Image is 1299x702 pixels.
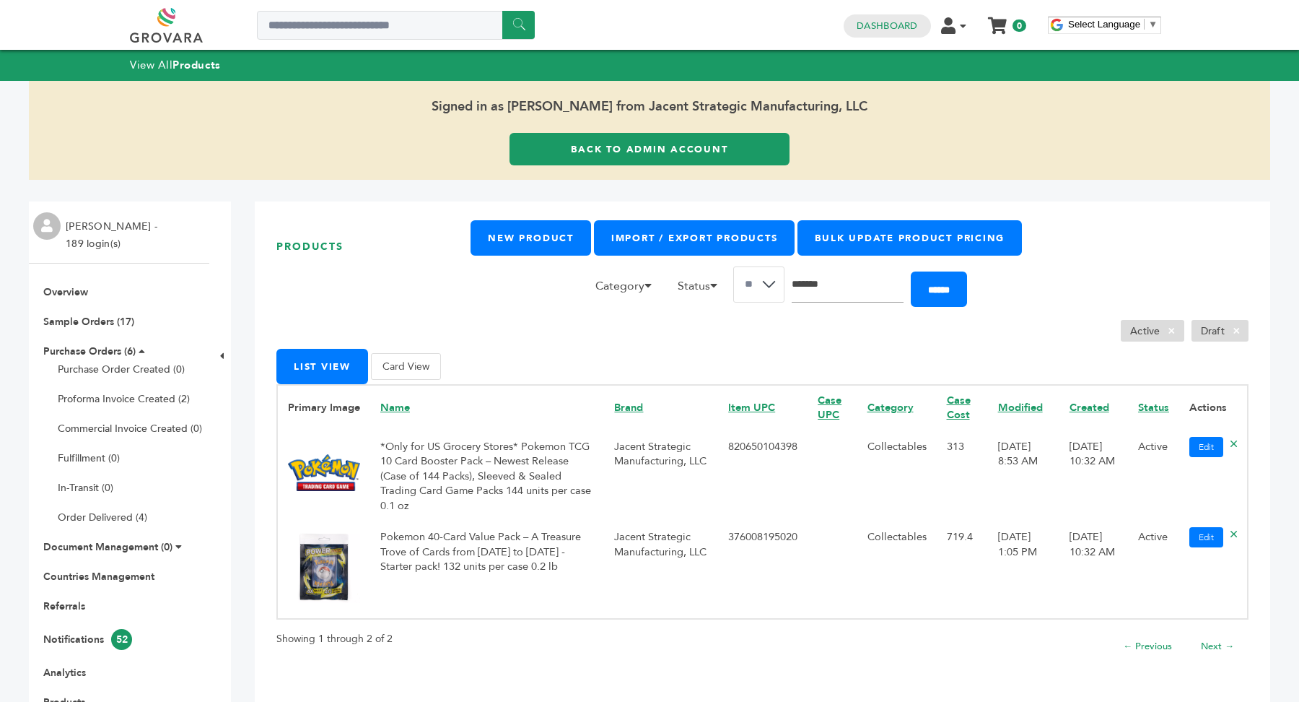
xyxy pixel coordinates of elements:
[370,430,604,520] td: *Only for US Grocery Stores* Pokemon TCG 10 Card Booster Pack – Newest Release (Case of 144 Packs...
[867,400,914,415] a: Category
[818,393,841,422] a: Case UPC
[604,520,718,618] td: Jacent Strategic Manufacturing, LLC
[43,540,172,554] a: Document Management (0)
[718,520,808,618] td: 376008195020
[1225,322,1248,339] span: ×
[66,218,161,253] li: [PERSON_NAME] - 189 login(s)
[29,81,1270,133] span: Signed in as [PERSON_NAME] from Jacent Strategic Manufacturing, LLC
[111,629,132,650] span: 52
[1179,385,1248,430] th: Actions
[988,520,1059,618] td: [DATE] 1:05 PM
[1144,19,1145,30] span: ​
[728,400,775,415] a: Item UPC
[857,19,917,32] a: Dashboard
[172,58,220,72] strong: Products
[1128,520,1179,618] td: Active
[1068,19,1158,30] a: Select Language​
[857,430,937,520] td: Collectables
[1201,640,1234,653] a: Next →
[588,277,668,302] li: Category
[1121,320,1184,342] li: Active
[1012,19,1026,32] span: 0
[1189,527,1223,547] a: Edit
[1123,640,1172,653] a: ← Previous
[1148,19,1158,30] span: ▼
[988,430,1059,520] td: [DATE] 8:53 AM
[937,430,988,520] td: 313
[43,633,132,646] a: Notifications52
[276,349,368,384] button: List View
[43,570,154,584] a: Countries Management
[1128,430,1179,520] td: Active
[1189,437,1223,457] a: Edit
[58,363,185,376] a: Purchase Order Created (0)
[277,385,370,430] th: Primary Image
[998,400,1043,415] a: Modified
[1070,400,1109,415] a: Created
[947,393,971,422] a: Case Cost
[594,220,795,256] a: Import / Export Products
[797,220,1022,256] a: Bulk Update Product Pricing
[43,285,88,299] a: Overview
[371,353,441,380] button: Card View
[43,344,136,358] a: Purchase Orders (6)
[58,392,190,406] a: Proforma Invoice Created (2)
[1191,320,1248,342] li: Draft
[380,400,410,415] a: Name
[1059,520,1128,618] td: [DATE] 10:32 AM
[471,220,590,256] a: New Product
[1138,400,1169,415] a: Status
[792,266,904,303] input: Search
[130,58,221,72] a: View AllProducts
[58,511,147,524] a: Order Delivered (4)
[276,630,393,648] p: Showing 1 through 2 of 2
[604,430,718,520] td: Jacent Strategic Manufacturing, LLC
[1160,322,1184,339] span: ×
[288,454,360,491] img: No Image
[58,422,202,435] a: Commercial Invoice Created (0)
[989,13,1006,28] a: My Cart
[276,220,471,273] h1: Products
[718,430,808,520] td: 820650104398
[370,520,604,618] td: Pokemon 40-Card Value Pack – A Treasure Trove of Cards from [DATE] to [DATE] - Starter pack! 132 ...
[288,531,360,603] img: No Image
[43,315,134,329] a: Sample Orders (17)
[58,451,120,465] a: Fulfillment (0)
[257,11,535,40] input: Search a product or brand...
[857,520,937,618] td: Collectables
[1059,430,1128,520] td: [DATE] 10:32 AM
[614,400,643,415] a: Brand
[1068,19,1140,30] span: Select Language
[670,277,733,302] li: Status
[937,520,988,618] td: 719.4
[58,481,113,495] a: In-Transit (0)
[33,212,61,240] img: profile.png
[43,666,86,680] a: Analytics
[43,599,85,613] a: Referrals
[509,133,790,165] a: Back to Admin Account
